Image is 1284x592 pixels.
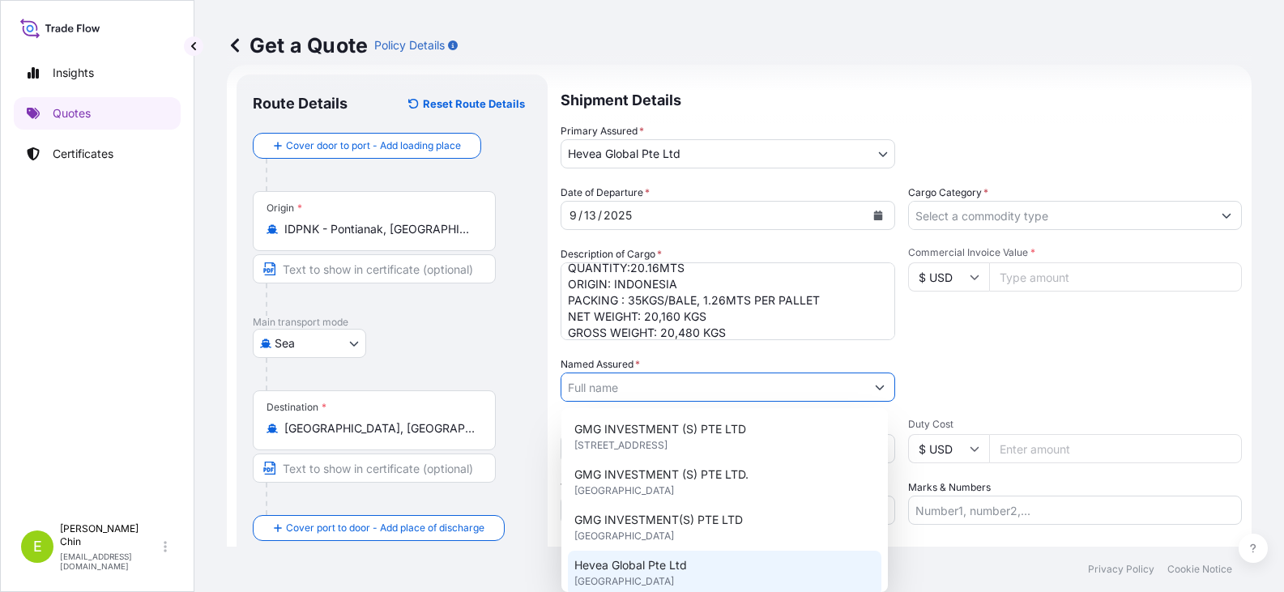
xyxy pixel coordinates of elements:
[60,522,160,548] p: [PERSON_NAME] Chin
[374,37,445,53] p: Policy Details
[574,421,746,437] span: GMG INVESTMENT (S) PTE LTD
[574,573,674,590] span: [GEOGRAPHIC_DATA]
[561,246,662,262] label: Description of Cargo
[253,94,348,113] p: Route Details
[561,75,1242,123] p: Shipment Details
[53,65,94,81] p: Insights
[227,32,368,58] p: Get a Quote
[53,105,91,121] p: Quotes
[253,254,496,283] input: Text to appear on certificate
[598,206,602,225] div: /
[1167,563,1232,576] p: Cookie Notice
[284,420,476,437] input: Destination
[60,552,160,571] p: [EMAIL_ADDRESS][DOMAIN_NAME]
[1088,563,1154,576] p: Privacy Policy
[865,373,894,402] button: Show suggestions
[908,479,991,496] label: Marks & Numbers
[568,206,578,225] div: month,
[275,335,295,351] span: Sea
[908,246,1243,259] span: Commercial Invoice Value
[561,479,620,496] label: Vessel Name
[602,206,633,225] div: year,
[253,316,531,329] p: Main transport mode
[574,437,668,454] span: [STREET_ADDRESS]
[267,401,326,414] div: Destination
[423,96,525,112] p: Reset Route Details
[33,539,42,555] span: E
[561,373,865,402] input: Full name
[568,146,680,162] span: Hevea Global Pte Ltd
[574,466,749,483] span: GMG INVESTMENT (S) PTE LTD.
[253,329,366,358] button: Select transport
[1212,201,1241,230] button: Show suggestions
[253,454,496,483] input: Text to appear on certificate
[53,146,113,162] p: Certificates
[908,496,1243,525] input: Number1, number2,...
[561,185,650,201] span: Date of Departure
[908,185,988,201] label: Cargo Category
[578,206,582,225] div: /
[267,202,302,215] div: Origin
[582,206,598,225] div: day,
[909,201,1213,230] input: Select a commodity type
[574,512,743,528] span: GMG INVESTMENT(S) PTE LTD
[561,434,895,463] input: Your internal reference
[865,202,891,228] button: Calendar
[908,418,1243,431] span: Duty Cost
[989,262,1243,292] input: Type amount
[561,123,644,139] span: Primary Assured
[561,356,640,373] label: Named Assured
[286,138,461,154] span: Cover door to port - Add loading place
[989,434,1243,463] input: Enter amount
[574,557,687,573] span: Hevea Global Pte Ltd
[286,520,484,536] span: Cover port to door - Add place of discharge
[284,221,476,237] input: Origin
[561,418,608,434] label: Reference
[574,528,674,544] span: [GEOGRAPHIC_DATA]
[574,483,674,499] span: [GEOGRAPHIC_DATA]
